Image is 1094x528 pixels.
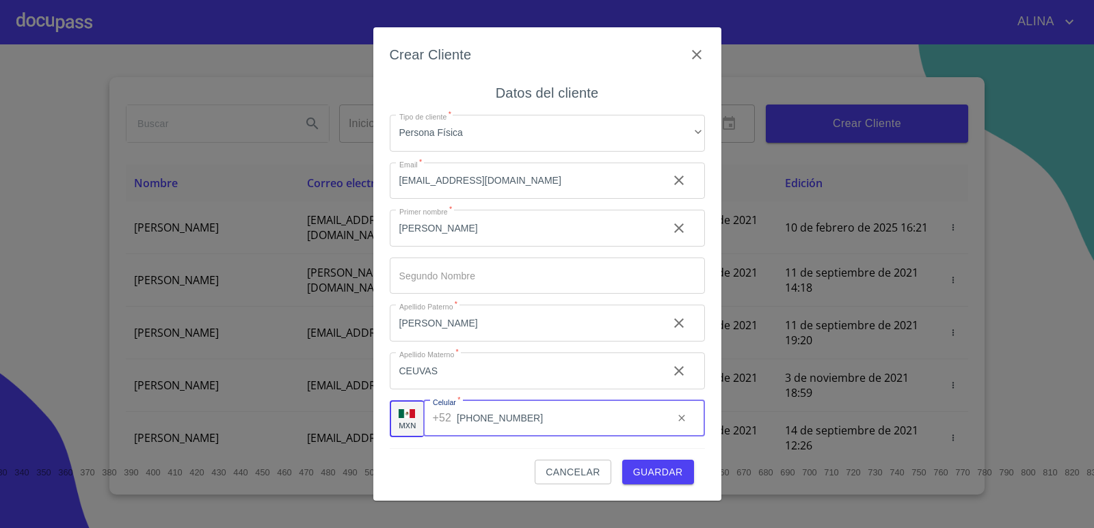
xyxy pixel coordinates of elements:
button: Guardar [622,460,694,485]
span: Cancelar [546,464,600,481]
button: clear input [663,164,695,197]
button: Cancelar [535,460,611,485]
p: +52 [433,410,452,426]
h6: Crear Cliente [390,44,472,66]
p: MXN [399,420,416,430]
button: clear input [663,355,695,387]
img: R93DlvwvvjP9fbrDwZeCRYBHk45OWMq+AAOlFVsxT89f82nwPLnD58IP7+ANJEaWYhP0Tx8kkA0WlQMPQsAAgwAOmBj20AXj6... [399,409,415,419]
span: Guardar [633,464,683,481]
h6: Datos del cliente [496,82,598,104]
button: clear input [663,307,695,339]
button: clear input [668,404,695,432]
div: Persona Física [390,115,705,152]
button: clear input [663,212,695,245]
